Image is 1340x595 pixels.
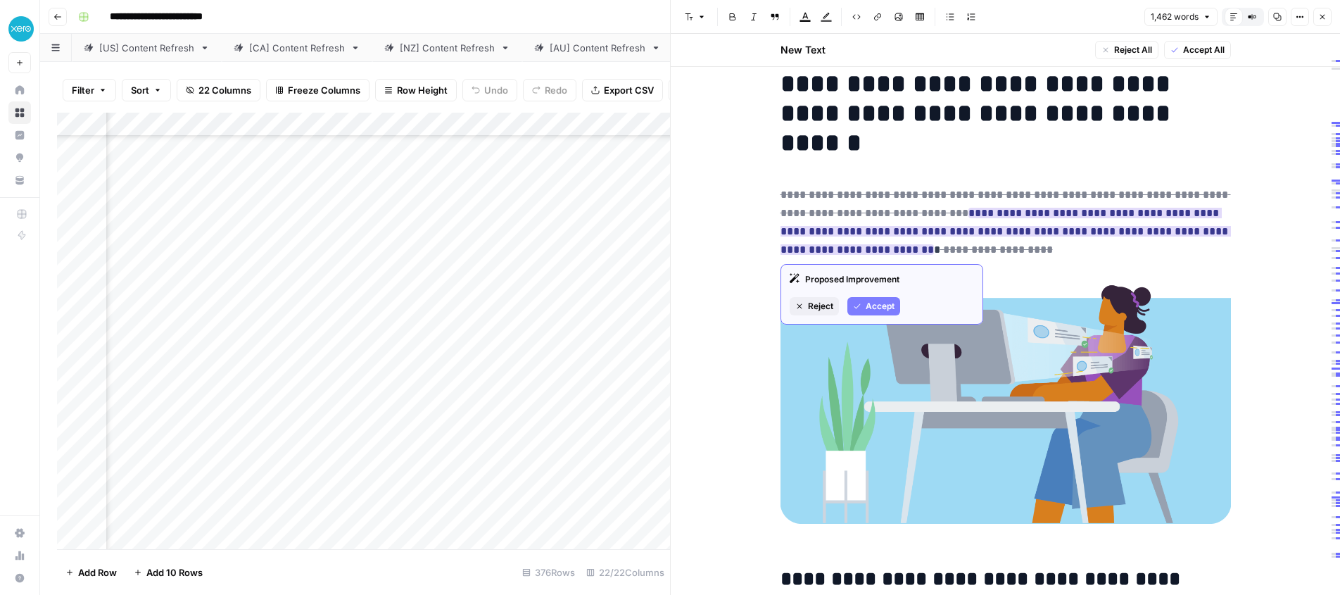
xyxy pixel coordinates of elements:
a: [CA] Content Refresh [222,34,372,62]
div: [AU] Content Refresh [550,41,645,55]
button: 1,462 words [1144,8,1218,26]
button: Workspace: XeroOps [8,11,31,46]
a: [NZ] Content Refresh [372,34,522,62]
a: [US] Content Refresh [72,34,222,62]
button: Add Row [57,561,125,584]
span: 1,462 words [1151,11,1199,23]
span: Reject [808,300,833,313]
span: Redo [545,83,567,97]
span: Freeze Columns [288,83,360,97]
span: Accept All [1183,44,1225,56]
span: Reject All [1114,44,1152,56]
span: Accept [866,300,895,313]
a: Insights [8,124,31,146]
span: Sort [131,83,149,97]
button: Reject [790,297,839,315]
span: 22 Columns [198,83,251,97]
button: Accept [847,297,900,315]
span: Add Row [78,565,117,580]
a: Settings [8,522,31,544]
span: Row Height [397,83,448,97]
button: Export CSV [582,79,663,101]
button: Freeze Columns [266,79,369,101]
span: Add 10 Rows [146,565,203,580]
a: [AU] Content Refresh [522,34,673,62]
button: Reject All [1095,41,1158,59]
a: Home [8,79,31,101]
div: [CA] Content Refresh [249,41,345,55]
button: 22 Columns [177,79,260,101]
button: Undo [462,79,517,101]
div: 376 Rows [517,561,581,584]
span: Filter [72,83,94,97]
button: Accept All [1164,41,1231,59]
div: Proposed Improvement [790,273,974,286]
a: Opportunities [8,146,31,169]
h2: New Text [780,43,826,57]
a: Your Data [8,169,31,192]
div: 22/22 Columns [581,561,670,584]
button: Help + Support [8,567,31,589]
button: Row Height [375,79,457,101]
button: Sort [122,79,171,101]
span: Undo [484,83,508,97]
button: Redo [523,79,576,101]
span: Export CSV [604,83,654,97]
div: [NZ] Content Refresh [400,41,495,55]
div: [US] Content Refresh [99,41,194,55]
a: Browse [8,101,31,124]
button: Add 10 Rows [125,561,211,584]
a: Usage [8,544,31,567]
img: XeroOps Logo [8,16,34,42]
button: Filter [63,79,116,101]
